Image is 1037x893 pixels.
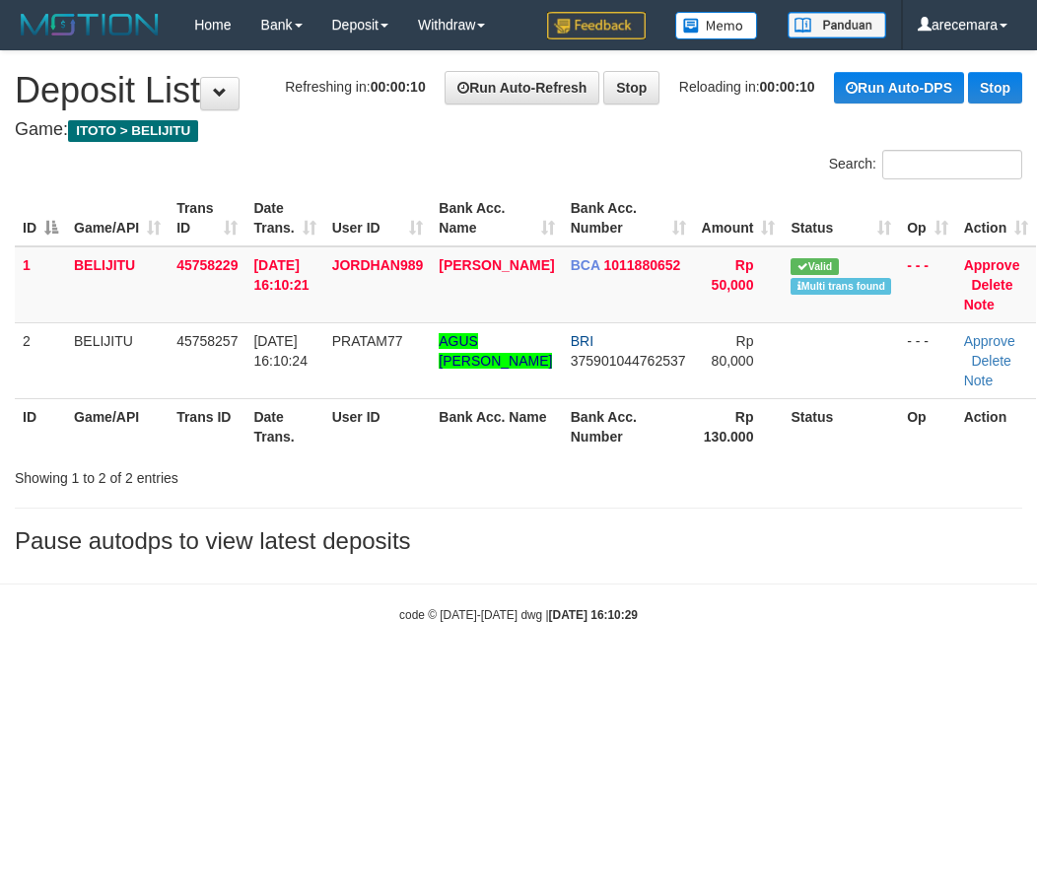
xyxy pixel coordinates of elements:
[15,190,66,246] th: ID: activate to sort column descending
[439,333,552,369] a: AGUS [PERSON_NAME]
[253,257,309,293] span: [DATE] 16:10:21
[571,353,686,369] span: Copy 375901044762537 to clipboard
[760,79,815,95] strong: 00:00:10
[964,373,994,388] a: Note
[15,398,66,454] th: ID
[899,246,955,323] td: - - -
[245,398,323,454] th: Date Trans.
[324,398,432,454] th: User ID
[882,150,1022,179] input: Search:
[66,246,169,323] td: BELIJITU
[431,398,562,454] th: Bank Acc. Name
[68,120,198,142] span: ITOTO > BELIJITU
[968,72,1022,103] a: Stop
[791,258,838,275] span: Valid transaction
[971,353,1010,369] a: Delete
[169,398,245,454] th: Trans ID
[15,528,1022,554] h3: Pause autodps to view latest deposits
[547,12,646,39] img: Feedback.jpg
[285,79,425,95] span: Refreshing in:
[15,322,66,398] td: 2
[324,190,432,246] th: User ID: activate to sort column ascending
[899,322,955,398] td: - - -
[956,190,1037,246] th: Action: activate to sort column ascending
[834,72,964,103] a: Run Auto-DPS
[783,398,899,454] th: Status
[176,333,238,349] span: 45758257
[371,79,426,95] strong: 00:00:10
[169,190,245,246] th: Trans ID: activate to sort column ascending
[15,120,1022,140] h4: Game:
[549,608,638,622] strong: [DATE] 16:10:29
[15,460,417,488] div: Showing 1 to 2 of 2 entries
[829,150,1022,179] label: Search:
[603,257,680,273] span: Copy 1011880652 to clipboard
[964,297,995,312] a: Note
[563,190,694,246] th: Bank Acc. Number: activate to sort column ascending
[15,71,1022,110] h1: Deposit List
[712,257,754,293] span: Rp 50,000
[899,398,955,454] th: Op
[603,71,659,104] a: Stop
[332,333,403,349] span: PRATAM77
[971,277,1012,293] a: Delete
[964,333,1015,349] a: Approve
[694,190,784,246] th: Amount: activate to sort column ascending
[675,12,758,39] img: Button%20Memo.svg
[66,190,169,246] th: Game/API: activate to sort column ascending
[694,398,784,454] th: Rp 130.000
[964,257,1020,273] a: Approve
[332,257,424,273] span: JORDHAN989
[899,190,955,246] th: Op: activate to sort column ascending
[571,257,600,273] span: BCA
[66,322,169,398] td: BELIJITU
[791,278,891,295] span: Multiple matching transaction found in bank
[15,10,165,39] img: MOTION_logo.png
[788,12,886,38] img: panduan.png
[783,190,899,246] th: Status: activate to sort column ascending
[253,333,308,369] span: [DATE] 16:10:24
[563,398,694,454] th: Bank Acc. Number
[431,190,562,246] th: Bank Acc. Name: activate to sort column ascending
[679,79,815,95] span: Reloading in:
[712,333,754,369] span: Rp 80,000
[399,608,638,622] small: code © [DATE]-[DATE] dwg |
[176,257,238,273] span: 45758229
[66,398,169,454] th: Game/API
[571,333,593,349] span: BRI
[245,190,323,246] th: Date Trans.: activate to sort column ascending
[439,257,554,273] a: [PERSON_NAME]
[445,71,599,104] a: Run Auto-Refresh
[15,246,66,323] td: 1
[956,398,1037,454] th: Action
